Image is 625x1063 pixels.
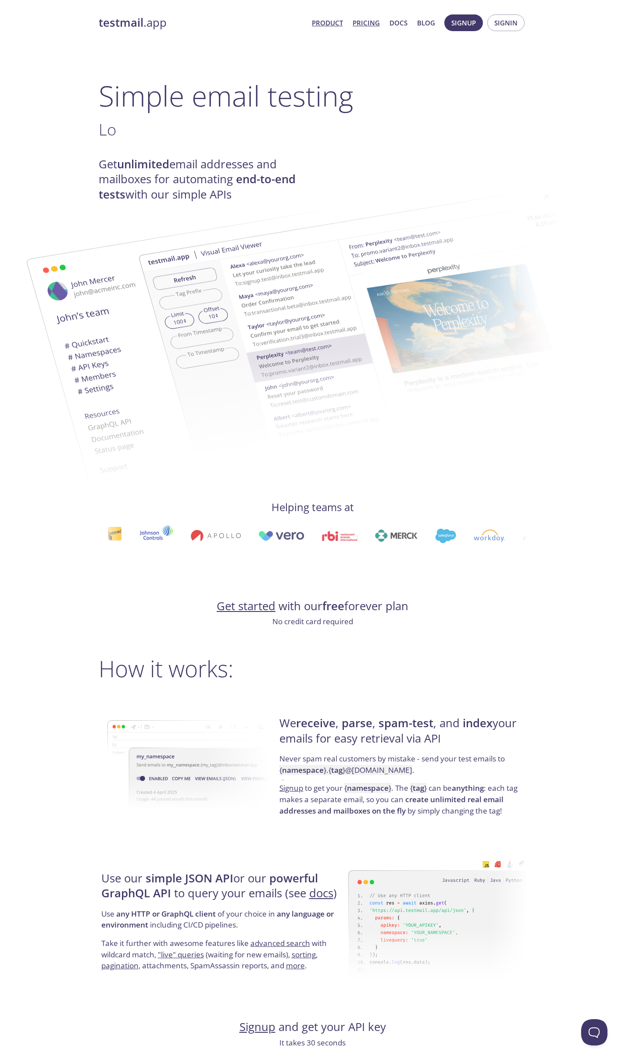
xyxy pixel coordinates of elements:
[344,783,391,793] code: { }
[101,960,139,971] a: pagination
[101,909,334,930] strong: any language or environment
[99,157,313,202] h4: Get email addresses and mailboxes for automating with our simple APIs
[146,871,233,886] strong: simple JSON API
[189,530,239,542] img: apollo
[99,655,527,682] h2: How it works:
[217,598,275,614] a: Get started
[348,851,527,989] img: api
[452,783,484,793] strong: anything
[99,79,527,113] h1: Simple email testing
[239,1019,275,1035] a: Signup
[117,156,169,172] strong: unlimited
[379,715,433,731] strong: spam-test
[296,715,336,731] strong: receive
[417,17,435,28] a: Blog
[101,871,318,901] strong: powerful GraphQL API
[99,15,143,30] strong: testmail
[487,14,525,31] button: Signin
[116,909,216,919] strong: any HTTP or GraphQL client
[138,174,611,471] img: testmail-email-viewer
[99,1020,527,1035] h4: and get your API key
[413,783,424,793] strong: tag
[99,616,527,627] p: No credit card required
[373,530,415,542] img: merck
[99,118,116,140] span: Lo
[451,17,476,28] span: Signup
[410,783,427,793] code: { }
[250,938,310,948] a: advanced search
[99,171,296,202] strong: end-to-end tests
[347,783,389,793] strong: namespace
[494,17,518,28] span: Signin
[279,783,303,793] a: Signup
[279,716,524,753] h4: We , , , and your emails for easy retrieval via API
[331,765,343,775] strong: tag
[322,598,344,614] strong: free
[99,15,305,30] a: testmail.app
[463,715,493,731] strong: index
[107,696,286,834] img: namespace-image
[256,531,303,541] img: vero
[101,871,346,908] h4: Use our or our to query your emails (see )
[292,949,316,960] a: sorting
[99,1037,527,1049] p: It takes 30 seconds
[101,938,346,971] p: Take it further with awesome features like with wildcard match, (waiting for new emails), , , att...
[279,794,504,816] strong: create unlimited real email addresses and mailboxes on the fly
[342,715,372,731] strong: parse
[472,530,503,542] img: workday
[433,529,454,543] img: salesforce
[101,908,346,938] p: Use of your choice in including CI/CD pipelines.
[353,17,380,28] a: Pricing
[279,765,412,775] code: { } . { } @[DOMAIN_NAME]
[286,960,305,971] a: more
[279,753,524,782] p: Never spam real customers by mistake - send your test emails to .
[389,17,407,28] a: Docs
[282,765,324,775] strong: namespace
[444,14,483,31] button: Signup
[309,885,333,901] a: docs
[279,782,524,816] p: to get your . The can be : each tag makes a separate email, so you can by simply changing the tag!
[137,525,171,546] img: johnsoncontrols
[312,17,343,28] a: Product
[158,949,204,960] a: "live" queries
[99,599,527,614] h4: with our forever plan
[320,531,356,541] img: rbi
[99,500,527,514] h4: Helping teams at
[581,1019,607,1045] iframe: Help Scout Beacon - Open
